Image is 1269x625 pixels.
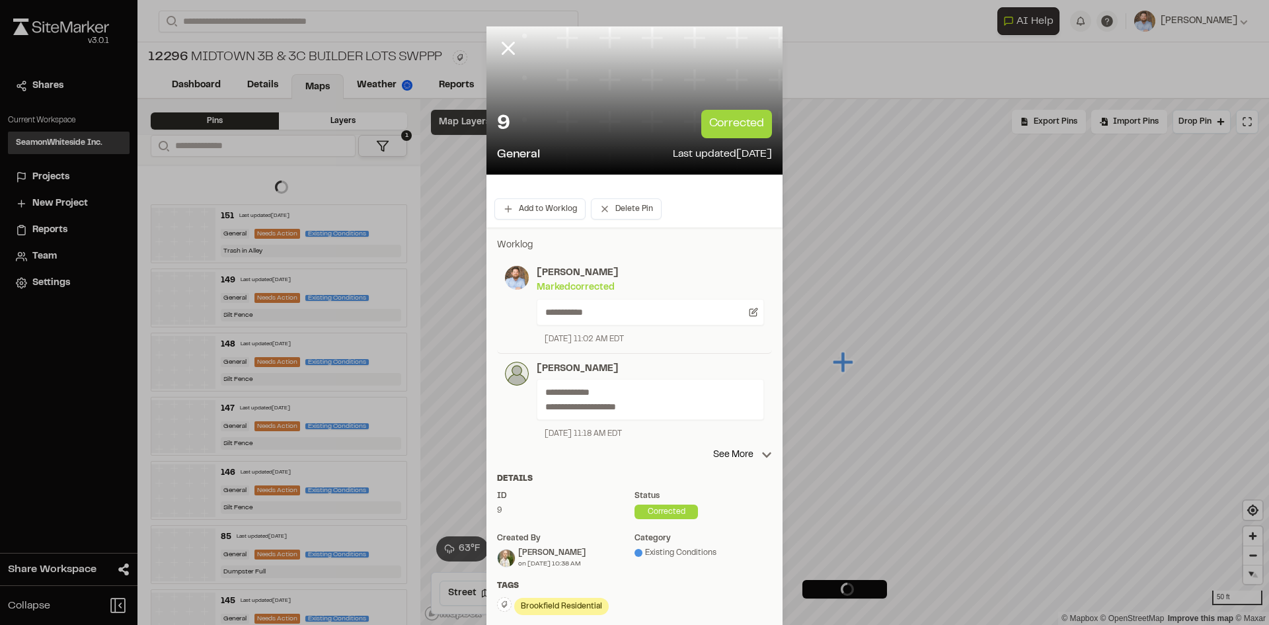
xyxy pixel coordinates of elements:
[497,238,772,253] p: Worklog
[518,547,586,559] div: [PERSON_NAME]
[514,598,609,615] div: Brookfield Residential
[494,198,586,220] button: Add to Worklog
[497,473,772,485] div: Details
[537,266,764,280] p: [PERSON_NAME]
[537,362,764,376] p: [PERSON_NAME]
[497,532,634,544] div: Created by
[545,333,624,345] div: [DATE] 11:02 AM EDT
[634,490,772,502] div: Status
[545,428,622,440] div: [DATE] 11:18 AM EDT
[497,146,540,164] p: General
[634,532,772,544] div: category
[518,559,586,569] div: on [DATE] 10:38 AM
[497,580,772,592] div: Tags
[505,362,529,386] img: photo
[497,505,634,517] div: 9
[497,490,634,502] div: ID
[701,110,772,138] p: corrected
[497,111,510,138] p: 9
[634,547,772,559] div: Existing Conditions
[497,597,512,612] button: Edit Tags
[498,550,515,567] img: Sinuhe Perez
[634,505,698,519] div: corrected
[713,448,772,462] p: See More
[537,280,615,295] div: Marked corrected
[505,266,529,290] img: photo
[591,198,662,220] button: Delete Pin
[673,146,772,164] p: Last updated [DATE]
